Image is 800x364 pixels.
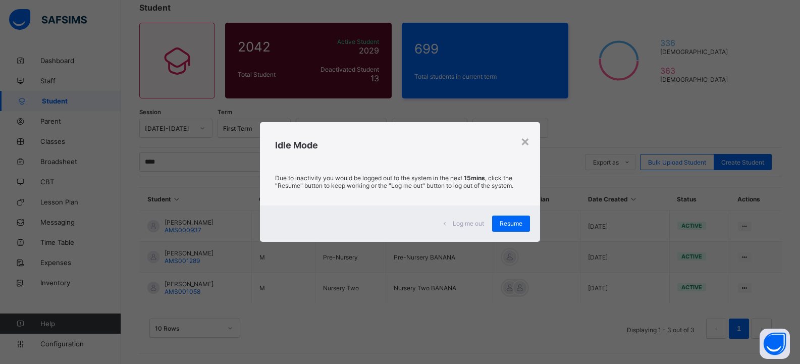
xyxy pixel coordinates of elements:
h2: Idle Mode [275,140,525,150]
button: Open asap [760,329,790,359]
span: Log me out [453,220,484,227]
strong: 15mins [464,174,485,182]
p: Due to inactivity you would be logged out to the system in the next , click the "Resume" button t... [275,174,525,189]
div: × [520,132,530,149]
span: Resume [500,220,522,227]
